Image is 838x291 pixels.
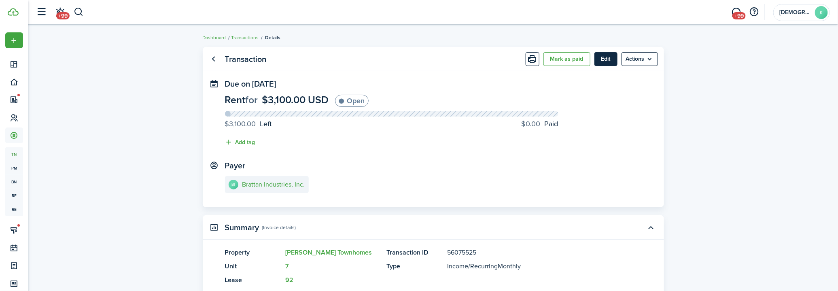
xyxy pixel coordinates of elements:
[779,10,812,15] span: Krishna
[265,34,281,41] span: Details
[5,147,23,161] a: tn
[74,5,84,19] button: Search
[5,202,23,216] a: re
[225,92,246,107] span: Rent
[622,52,658,66] menu-btn: Actions
[448,248,617,257] panel-main-description: 56075525
[225,119,256,130] progress-caption-label-value: $3,100.00
[5,32,23,48] button: Open menu
[207,52,221,66] a: Go back
[644,221,658,234] button: Toggle accordion
[286,248,372,257] a: [PERSON_NAME] Townhomes
[387,248,443,257] panel-main-title: Transaction ID
[231,34,259,41] a: Transactions
[522,119,558,130] progress-caption-label: Paid
[594,52,617,66] button: Edit
[747,5,761,19] button: Open resource center
[8,8,19,16] img: TenantCloud
[526,52,539,66] button: Print
[622,52,658,66] button: Open menu
[5,161,23,175] a: pm
[56,12,70,19] span: +99
[225,138,255,147] button: Add tag
[262,224,296,231] panel-main-subtitle: (Invoice details)
[225,119,272,130] progress-caption-label: Left
[387,261,443,271] panel-main-title: Type
[448,261,469,271] span: Income
[732,12,746,19] span: +99
[225,223,259,232] panel-main-title: Summary
[225,248,282,257] panel-main-title: Property
[286,275,294,285] a: 92
[225,275,282,285] panel-main-title: Lease
[5,189,23,202] a: re
[242,181,305,188] e-details-info-title: Brattan Industries, Inc.
[225,176,309,193] a: BIBrattan Industries, Inc.
[5,175,23,189] a: bn
[225,161,246,170] panel-main-title: Payer
[522,119,541,130] progress-caption-label-value: $0.00
[229,180,238,189] avatar-text: BI
[34,4,49,20] button: Open sidebar
[335,95,369,107] status: Open
[729,2,744,23] a: Messaging
[225,78,276,90] span: Due on [DATE]
[53,2,68,23] a: Notifications
[225,261,282,271] panel-main-title: Unit
[225,55,267,64] panel-main-title: Transaction
[286,261,289,271] a: 7
[543,52,590,66] button: Mark as paid
[203,34,226,41] a: Dashboard
[471,261,521,271] span: Recurring Monthly
[815,6,828,19] avatar-text: K
[448,261,617,271] panel-main-description: /
[246,92,258,107] span: for
[262,92,329,107] span: $3,100.00 USD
